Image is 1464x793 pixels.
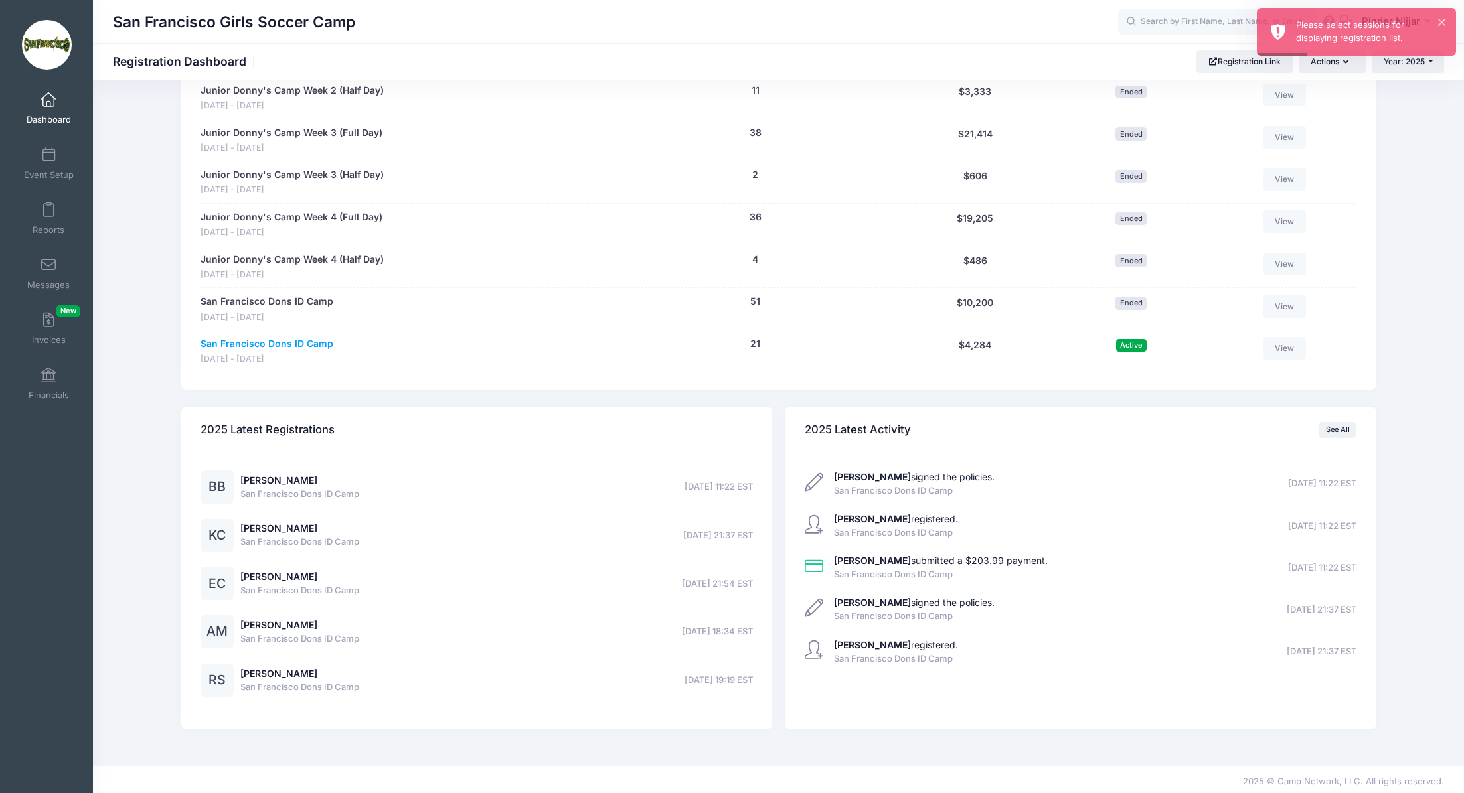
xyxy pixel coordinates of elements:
[240,536,359,549] span: San Francisco Dons ID Camp
[201,84,384,98] a: Junior Donny's Camp Week 2 (Half Day)
[834,471,911,482] strong: [PERSON_NAME]
[1196,50,1293,73] a: Registration Link
[201,168,384,182] a: Junior Donny's Camp Week 3 (Half Day)
[201,675,234,686] a: RS
[201,626,234,638] a: AM
[22,20,72,70] img: San Francisco Girls Soccer Camp
[240,668,317,679] a: [PERSON_NAME]
[240,681,359,694] span: San Francisco Dons ID Camp
[29,390,69,401] span: Financials
[1115,297,1147,309] span: Ended
[113,54,258,68] h1: Registration Dashboard
[750,295,760,309] button: 51
[56,305,80,317] span: New
[201,126,382,140] a: Junior Donny's Camp Week 3 (Full Day)
[201,482,234,493] a: BB
[33,224,64,236] span: Reports
[240,571,317,582] a: [PERSON_NAME]
[1115,212,1147,225] span: Ended
[1353,7,1444,37] button: Pinder Nijjar
[894,295,1056,323] div: $10,200
[752,84,760,98] button: 11
[682,577,753,591] span: [DATE] 21:54 EST
[201,295,333,309] a: San Francisco Dons ID Camp
[834,555,911,566] strong: [PERSON_NAME]
[17,140,80,186] a: Event Setup
[240,619,317,630] a: [PERSON_NAME]
[201,567,234,600] div: EC
[834,555,1048,566] a: [PERSON_NAME]submitted a $203.99 payment.
[1287,645,1356,658] span: [DATE] 21:37 EST
[1115,254,1147,267] span: Ended
[894,337,1056,366] div: $4,284
[685,480,753,494] span: [DATE] 11:22 EST
[1372,50,1444,73] button: Year: 2025
[834,513,958,524] a: [PERSON_NAME]registered.
[201,470,234,504] div: BB
[201,337,333,351] a: San Francisco Dons ID Camp
[1438,19,1445,26] button: ×
[27,114,71,125] span: Dashboard
[201,530,234,541] a: KC
[17,305,80,352] a: InvoicesNew
[1263,337,1306,360] a: View
[17,360,80,407] a: Financials
[201,579,234,590] a: EC
[17,250,80,297] a: Messages
[240,488,359,501] span: San Francisco Dons ID Camp
[201,311,333,324] span: [DATE] - [DATE]
[834,610,995,623] span: San Francisco Dons ID Camp
[27,279,70,291] span: Messages
[1288,561,1356,575] span: [DATE] 11:22 EST
[894,210,1056,239] div: $19,205
[1384,56,1425,66] span: Year: 2025
[834,471,995,482] a: [PERSON_NAME]signed the policies.
[1263,84,1306,106] a: View
[201,269,384,281] span: [DATE] - [DATE]
[1296,19,1445,44] div: Please select sessions for displaying registration list.
[240,632,359,646] span: San Francisco Dons ID Camp
[750,337,760,351] button: 21
[201,353,333,366] span: [DATE] - [DATE]
[834,513,911,524] strong: [PERSON_NAME]
[201,615,234,648] div: AM
[752,168,758,182] button: 2
[834,568,1048,581] span: San Francisco Dons ID Camp
[113,7,355,37] h1: San Francisco Girls Soccer Camp
[17,195,80,242] a: Reports
[834,639,958,650] a: [PERSON_NAME]registered.
[682,625,753,638] span: [DATE] 18:34 EST
[805,411,911,449] h4: 2025 Latest Activity
[24,169,74,180] span: Event Setup
[201,226,382,239] span: [DATE] - [DATE]
[752,253,758,267] button: 4
[1288,520,1356,533] span: [DATE] 11:22 EST
[750,126,762,140] button: 38
[240,474,317,486] a: [PERSON_NAME]
[201,519,234,552] div: KC
[1263,295,1306,317] a: View
[834,597,911,608] strong: [PERSON_NAME]
[834,652,958,666] span: San Francisco Dons ID Camp
[1243,776,1444,786] span: 2025 © Camp Network, LLC. All rights reserved.
[1118,9,1317,35] input: Search by First Name, Last Name, or Email...
[17,85,80,131] a: Dashboard
[201,142,382,155] span: [DATE] - [DATE]
[894,84,1056,112] div: $3,333
[894,168,1056,196] div: $606
[201,210,382,224] a: Junior Donny's Camp Week 4 (Full Day)
[1116,339,1147,352] span: Active
[894,253,1056,281] div: $486
[894,126,1056,155] div: $21,414
[201,664,234,697] div: RS
[1263,168,1306,190] a: View
[1115,86,1147,98] span: Ended
[834,639,911,650] strong: [PERSON_NAME]
[750,210,762,224] button: 36
[201,100,384,112] span: [DATE] - [DATE]
[1263,126,1306,149] a: View
[683,529,753,542] span: [DATE] 21:37 EST
[1263,210,1306,233] a: View
[834,484,995,498] span: San Francisco Dons ID Camp
[240,584,359,597] span: San Francisco Dons ID Camp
